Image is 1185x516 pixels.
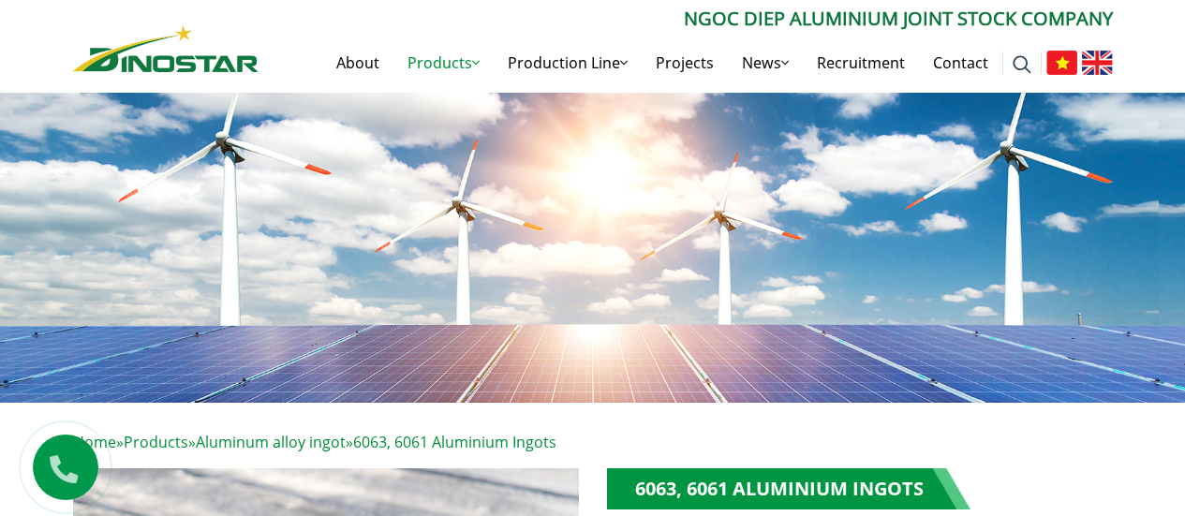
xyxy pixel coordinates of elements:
[73,432,556,452] span: » » »
[393,33,494,93] a: Products
[1013,55,1031,74] img: search
[607,468,970,509] h1: 6063, 6061 Aluminium Ingots
[1082,51,1113,75] img: English
[728,33,803,93] a: News
[124,432,188,452] a: Products
[642,33,728,93] a: Projects
[494,33,642,93] a: Production Line
[803,33,919,93] a: Recruitment
[322,33,393,93] a: About
[259,5,1113,33] p: Ngoc Diep Aluminium Joint Stock Company
[73,25,259,72] img: Nhôm Dinostar
[919,33,1002,93] a: Contact
[1046,51,1077,75] img: Tiếng Việt
[196,432,346,452] a: Aluminum alloy ingot
[353,432,556,452] span: 6063, 6061 Aluminium Ingots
